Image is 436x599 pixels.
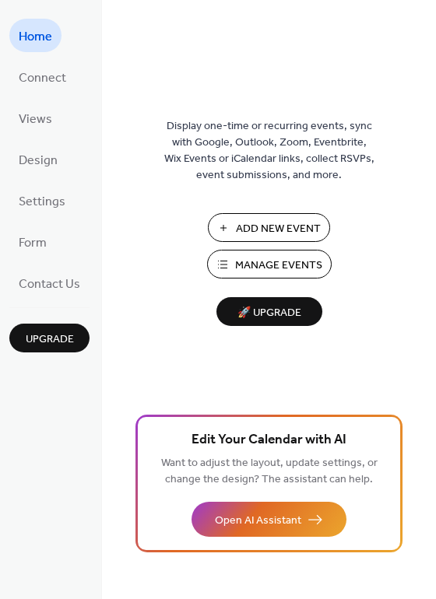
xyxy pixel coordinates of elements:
[235,257,322,274] span: Manage Events
[236,221,321,237] span: Add New Event
[208,213,330,242] button: Add New Event
[19,231,47,255] span: Form
[19,25,52,49] span: Home
[19,66,66,90] span: Connect
[9,266,90,299] a: Contact Us
[9,184,75,217] a: Settings
[19,190,65,214] span: Settings
[19,107,52,131] span: Views
[226,303,313,324] span: 🚀 Upgrade
[164,118,374,184] span: Display one-time or recurring events, sync with Google, Outlook, Zoom, Eventbrite, Wix Events or ...
[9,142,67,176] a: Design
[192,429,346,451] span: Edit Your Calendar with AI
[9,225,56,258] a: Form
[19,272,80,296] span: Contact Us
[216,297,322,326] button: 🚀 Upgrade
[9,101,62,135] a: Views
[19,149,58,173] span: Design
[215,513,301,529] span: Open AI Assistant
[192,502,346,537] button: Open AI Assistant
[9,19,62,52] a: Home
[26,331,74,348] span: Upgrade
[207,250,332,278] button: Manage Events
[161,453,378,490] span: Want to adjust the layout, update settings, or change the design? The assistant can help.
[9,324,90,352] button: Upgrade
[9,60,76,93] a: Connect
